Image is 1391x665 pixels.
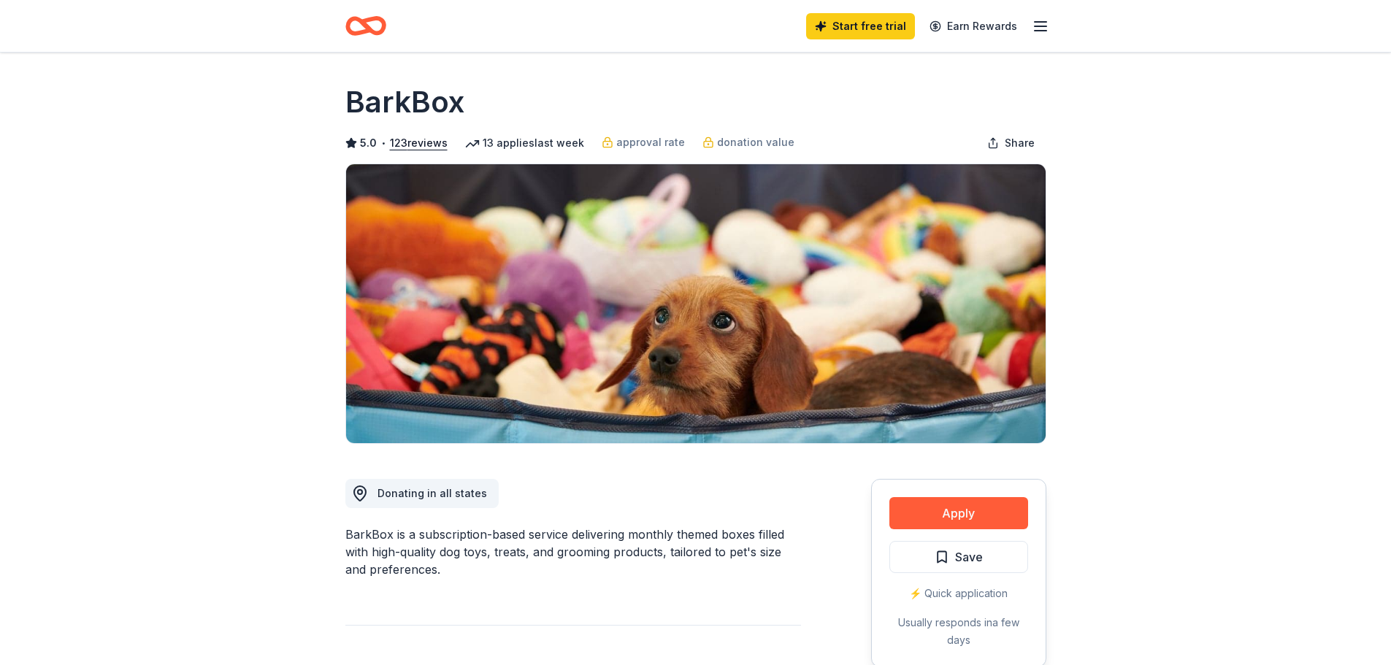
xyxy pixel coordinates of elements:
[602,134,685,151] a: approval rate
[702,134,794,151] a: donation value
[955,547,983,566] span: Save
[616,134,685,151] span: approval rate
[976,128,1046,158] button: Share
[806,13,915,39] a: Start free trial
[465,134,584,152] div: 13 applies last week
[889,497,1028,529] button: Apply
[921,13,1026,39] a: Earn Rewards
[345,82,464,123] h1: BarkBox
[378,487,487,499] span: Donating in all states
[360,134,377,152] span: 5.0
[717,134,794,151] span: donation value
[390,134,448,152] button: 123reviews
[345,526,801,578] div: BarkBox is a subscription-based service delivering monthly themed boxes filled with high-quality ...
[380,137,386,149] span: •
[345,9,386,43] a: Home
[1005,134,1035,152] span: Share
[889,541,1028,573] button: Save
[889,614,1028,649] div: Usually responds in a few days
[889,585,1028,602] div: ⚡️ Quick application
[346,164,1046,443] img: Image for BarkBox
